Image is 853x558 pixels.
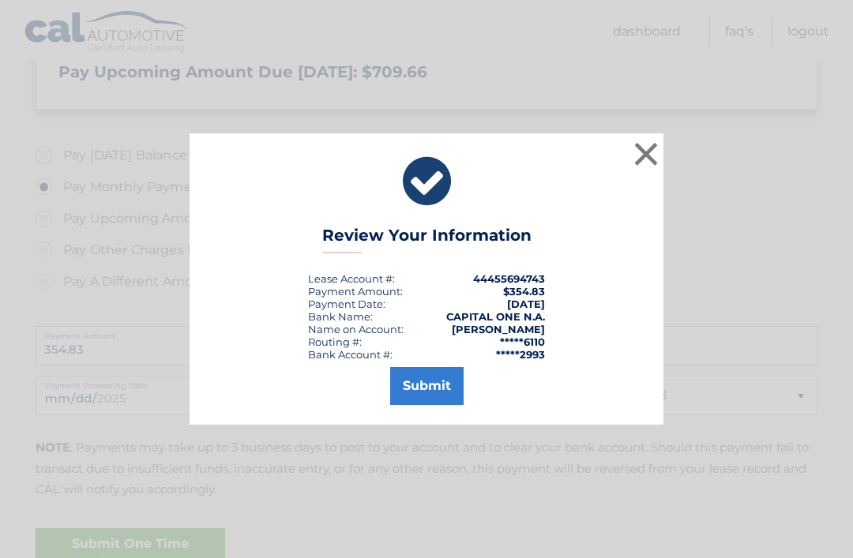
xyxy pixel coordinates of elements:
span: $354.83 [503,285,545,298]
button: × [630,138,662,170]
h3: Review Your Information [322,226,532,253]
div: Lease Account #: [308,272,395,285]
div: Bank Account #: [308,348,393,361]
button: Submit [390,367,464,405]
strong: CAPITAL ONE N.A. [446,310,545,323]
span: [DATE] [507,298,545,310]
span: Payment Date [308,298,383,310]
div: Name on Account: [308,323,404,335]
div: : [308,298,385,310]
div: Bank Name: [308,310,373,323]
div: Routing #: [308,335,362,348]
div: Payment Amount: [308,285,403,298]
strong: [PERSON_NAME] [452,323,545,335]
strong: 44455694743 [473,272,545,285]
